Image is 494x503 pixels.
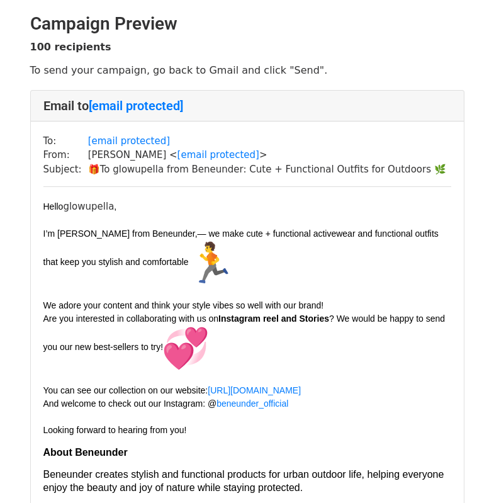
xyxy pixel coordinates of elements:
[208,385,301,395] a: [URL][DOMAIN_NAME]
[43,98,451,113] h4: Email to
[163,325,208,371] img: 💞
[189,240,234,286] img: 🏃
[177,149,259,161] a: [email protected]
[216,398,288,409] a: beneunder_official
[30,41,111,53] strong: 100 recipients
[43,229,439,310] span: I’m [PERSON_NAME] from Beneunder,— we make cute + functional activewear and functional outfits th...
[43,162,88,177] td: Subject:
[43,200,451,214] div: glowupella
[43,385,301,435] span: You can see our collection on our website: And welcome to check out our Instagram: @ Looking forw...
[43,469,444,493] span: Beneunder creates stylish and functional products for urban outdoor life, helping everyone enjoy ...
[88,148,446,162] td: [PERSON_NAME] < >
[88,135,170,147] a: [email protected]
[43,314,345,324] span: Are you interested in collaborating with us on ? W
[114,201,116,212] span: ,
[30,13,464,35] h2: Campaign Preview
[43,134,88,149] td: To:
[89,98,183,113] a: [email protected]
[43,447,128,458] span: About Beneunder
[218,314,329,324] b: Instagram reel and Stories
[43,201,64,212] span: Hello
[30,64,464,77] p: To send your campaign, go back to Gmail and click "Send".
[88,162,446,177] td: 🎁To glowupella from Beneunder: Cute + Functional Outfits for Outdoors 🌿
[43,148,88,162] td: From:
